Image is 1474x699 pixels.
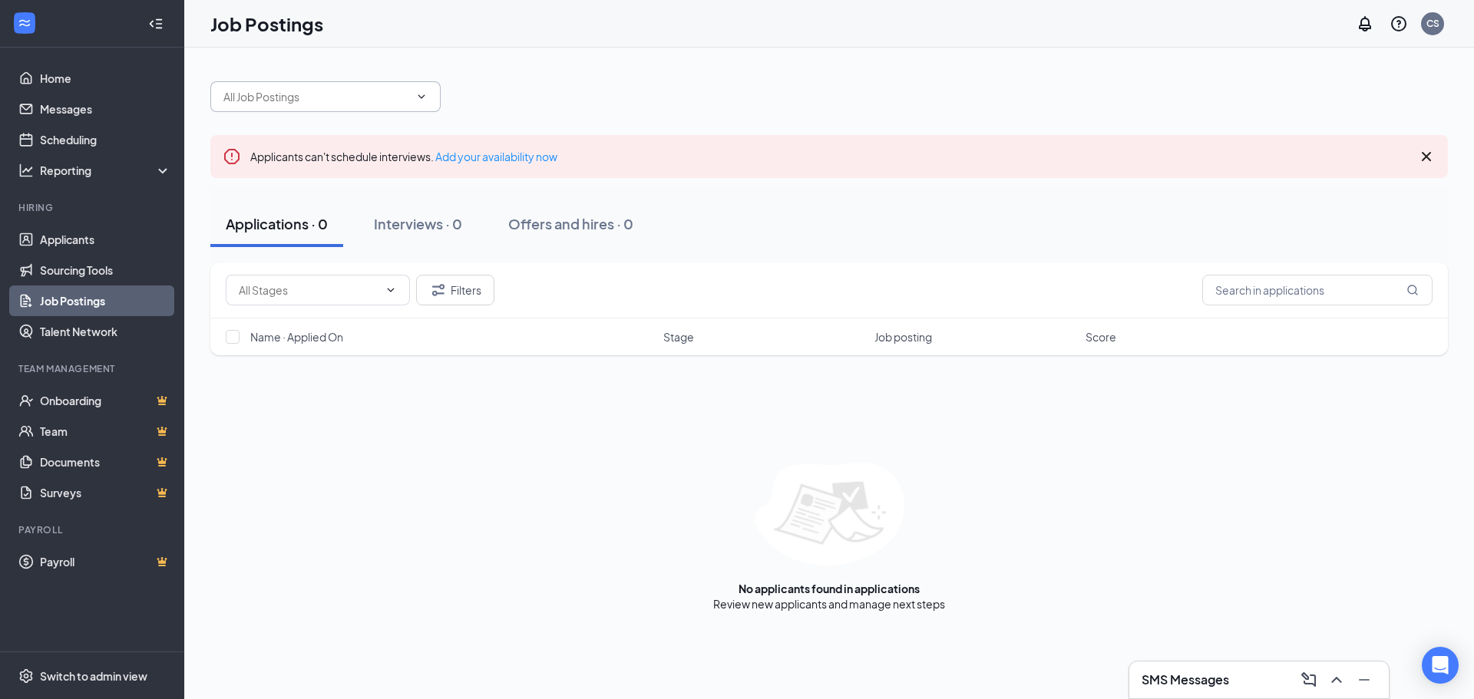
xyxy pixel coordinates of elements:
button: Minimize [1352,668,1377,692]
h1: Job Postings [210,11,323,37]
div: Team Management [18,362,168,375]
a: DocumentsCrown [40,447,171,477]
a: OnboardingCrown [40,385,171,416]
svg: ComposeMessage [1300,671,1318,689]
div: Reporting [40,163,172,178]
svg: QuestionInfo [1390,15,1408,33]
a: Talent Network [40,316,171,347]
div: Offers and hires · 0 [508,214,633,233]
h3: SMS Messages [1142,671,1229,688]
div: Switch to admin view [40,668,147,684]
a: Applicants [40,224,171,255]
a: Job Postings [40,285,171,316]
svg: WorkstreamLogo [17,15,32,31]
div: Hiring [18,201,168,214]
a: Scheduling [40,124,171,155]
svg: Collapse [148,16,164,31]
span: Name · Applied On [250,329,343,345]
svg: ChevronDown [415,91,428,103]
div: Applications · 0 [226,214,328,233]
span: Stage [663,329,694,345]
a: SurveysCrown [40,477,171,508]
svg: ChevronUp [1327,671,1346,689]
a: Messages [40,94,171,124]
a: PayrollCrown [40,546,171,577]
a: TeamCrown [40,416,171,447]
div: Open Intercom Messenger [1422,647,1459,684]
svg: Minimize [1355,671,1373,689]
svg: Analysis [18,163,34,178]
a: Add your availability now [435,150,557,163]
button: Filter Filters [416,275,494,305]
svg: Settings [18,668,34,684]
div: No applicants found in applications [739,581,920,596]
svg: Error [223,147,241,166]
a: Sourcing Tools [40,255,171,285]
svg: Cross [1417,147,1436,166]
svg: Notifications [1356,15,1374,33]
button: ChevronUp [1324,668,1349,692]
svg: ChevronDown [385,284,397,296]
img: empty-state [755,463,904,565]
svg: MagnifyingGlass [1406,284,1419,296]
span: Job posting [874,329,932,345]
input: Search in applications [1202,275,1433,305]
div: Review new applicants and manage next steps [713,596,945,612]
a: Home [40,63,171,94]
span: Score [1086,329,1116,345]
input: All Job Postings [223,88,409,105]
span: Applicants can't schedule interviews. [250,150,557,163]
button: ComposeMessage [1297,668,1321,692]
div: CS [1426,17,1439,30]
div: Payroll [18,523,168,536]
svg: Filter [429,281,448,299]
div: Interviews · 0 [374,214,462,233]
input: All Stages [239,282,378,298]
